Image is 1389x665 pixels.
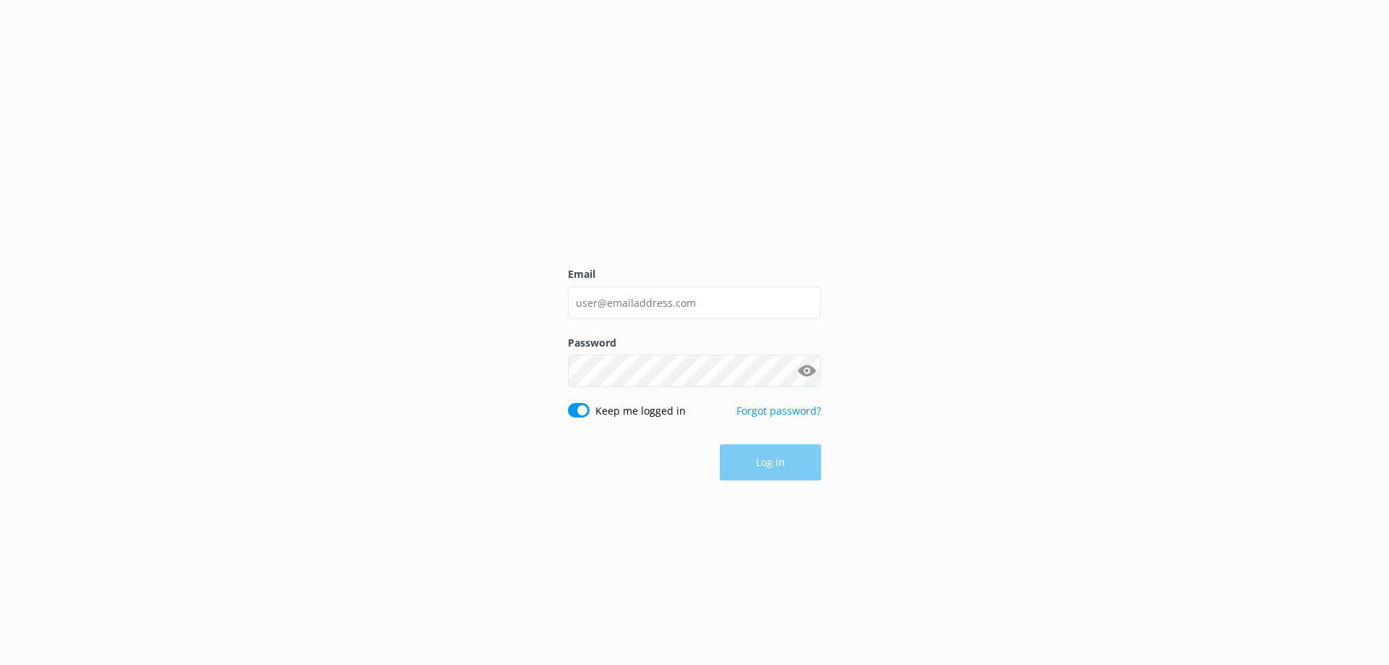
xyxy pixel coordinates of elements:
label: Keep me logged in [595,403,686,419]
label: Email [568,266,821,282]
button: Show password [792,357,821,386]
label: Password [568,335,821,351]
input: user@emailaddress.com [568,287,821,319]
a: Forgot password? [736,404,821,418]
